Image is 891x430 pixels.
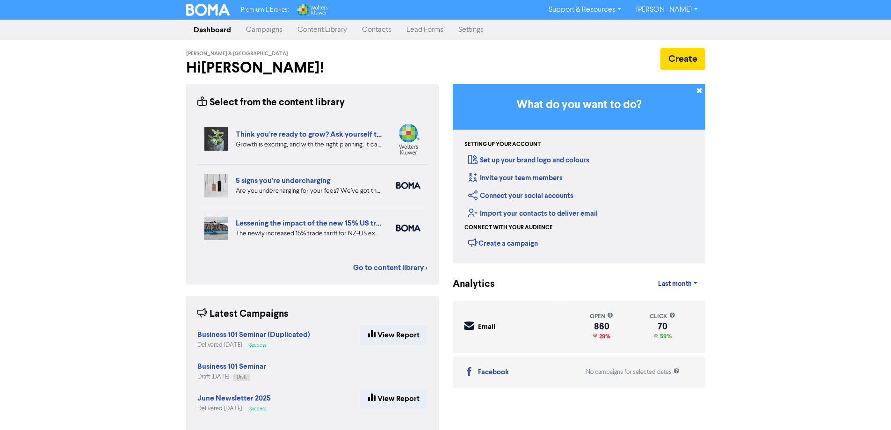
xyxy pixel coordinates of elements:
[197,394,271,403] strong: June Newsletter 2025
[197,363,266,371] a: Business 101 Seminar
[186,59,439,77] h2: Hi [PERSON_NAME] !
[236,229,382,239] div: The newly increased 15% trade tariff for NZ-US exports could well have a major impact on your mar...
[290,21,355,39] a: Content Library
[241,7,289,13] span: Premium Libraries:
[660,48,705,70] button: Create
[186,21,239,39] a: Dashboard
[197,404,271,413] div: Delivered [DATE]
[197,307,289,321] div: Latest Campaigns
[197,395,271,402] a: June Newsletter 2025
[468,209,598,218] a: Import your contacts to deliver email
[197,330,310,339] strong: Business 101 Seminar (Duplicated)
[597,333,610,340] span: 29%
[650,312,675,321] div: click
[396,225,420,232] img: boma
[236,219,407,228] a: Lessening the impact of the new 15% US trade tariff
[468,191,573,200] a: Connect your social accounts
[249,407,266,411] span: Success
[236,130,449,139] a: Think you’re ready to grow? Ask yourself these 4 questions first.
[468,156,589,165] a: Set up your brand logo and colours
[360,325,427,345] a: View Report
[399,21,451,39] a: Lead Forms
[464,140,541,149] div: Setting up your account
[396,124,420,155] img: wolters_kluwer
[658,280,692,288] span: Last month
[464,224,552,232] div: Connect with your audience
[651,275,705,293] a: Last month
[355,21,399,39] a: Contacts
[236,140,382,150] div: Growth is exciting, and with the right planning, it can be a turning point for your business. Her...
[541,2,629,17] a: Support & Resources
[197,95,345,110] div: Select from the content library
[650,323,675,330] div: 70
[296,4,328,16] img: Wolters Kluwer
[453,277,483,292] div: Analytics
[451,21,491,39] a: Settings
[186,4,230,16] img: BOMA Logo
[629,2,705,17] a: [PERSON_NAME]
[478,367,509,378] div: Facebook
[197,341,310,350] div: Delivered [DATE]
[396,182,420,189] img: boma_accounting
[468,174,563,182] a: Invite your team members
[197,372,266,381] div: Draft [DATE]
[236,176,330,185] a: 5 signs you’re undercharging
[197,331,310,339] a: Business 101 Seminar (Duplicated)
[197,362,266,371] strong: Business 101 Seminar
[590,312,613,321] div: open
[186,51,288,57] span: [PERSON_NAME] & [GEOGRAPHIC_DATA]
[590,323,613,330] div: 860
[478,322,495,333] div: Email
[360,389,427,408] a: View Report
[468,236,538,250] div: Create a campaign
[249,343,266,348] span: Success
[844,385,891,430] iframe: Chat Widget
[586,368,680,377] div: No campaigns for selected dates
[467,98,691,112] h3: What do you want to do?
[239,21,290,39] a: Campaigns
[236,186,382,196] div: Are you undercharging for your fees? We’ve got the five warning signs that can help you diagnose ...
[453,84,705,263] div: Getting Started in BOMA
[353,262,427,273] a: Go to content library >
[237,375,246,379] span: Draft
[658,333,672,340] span: 59%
